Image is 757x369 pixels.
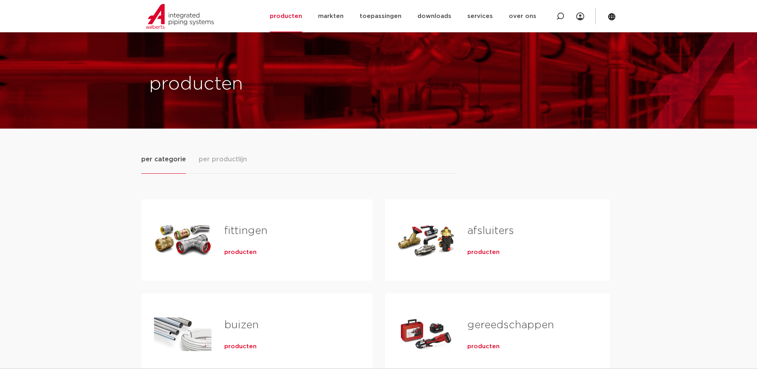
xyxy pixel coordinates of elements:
[467,226,514,236] a: afsluiters
[149,71,375,97] h1: producten
[467,343,500,351] a: producten
[224,320,259,330] a: buizen
[467,248,500,256] a: producten
[199,155,247,164] span: per productlijn
[224,248,257,256] a: producten
[224,343,257,351] a: producten
[224,226,267,236] a: fittingen
[467,320,554,330] a: gereedschappen
[141,155,186,164] span: per categorie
